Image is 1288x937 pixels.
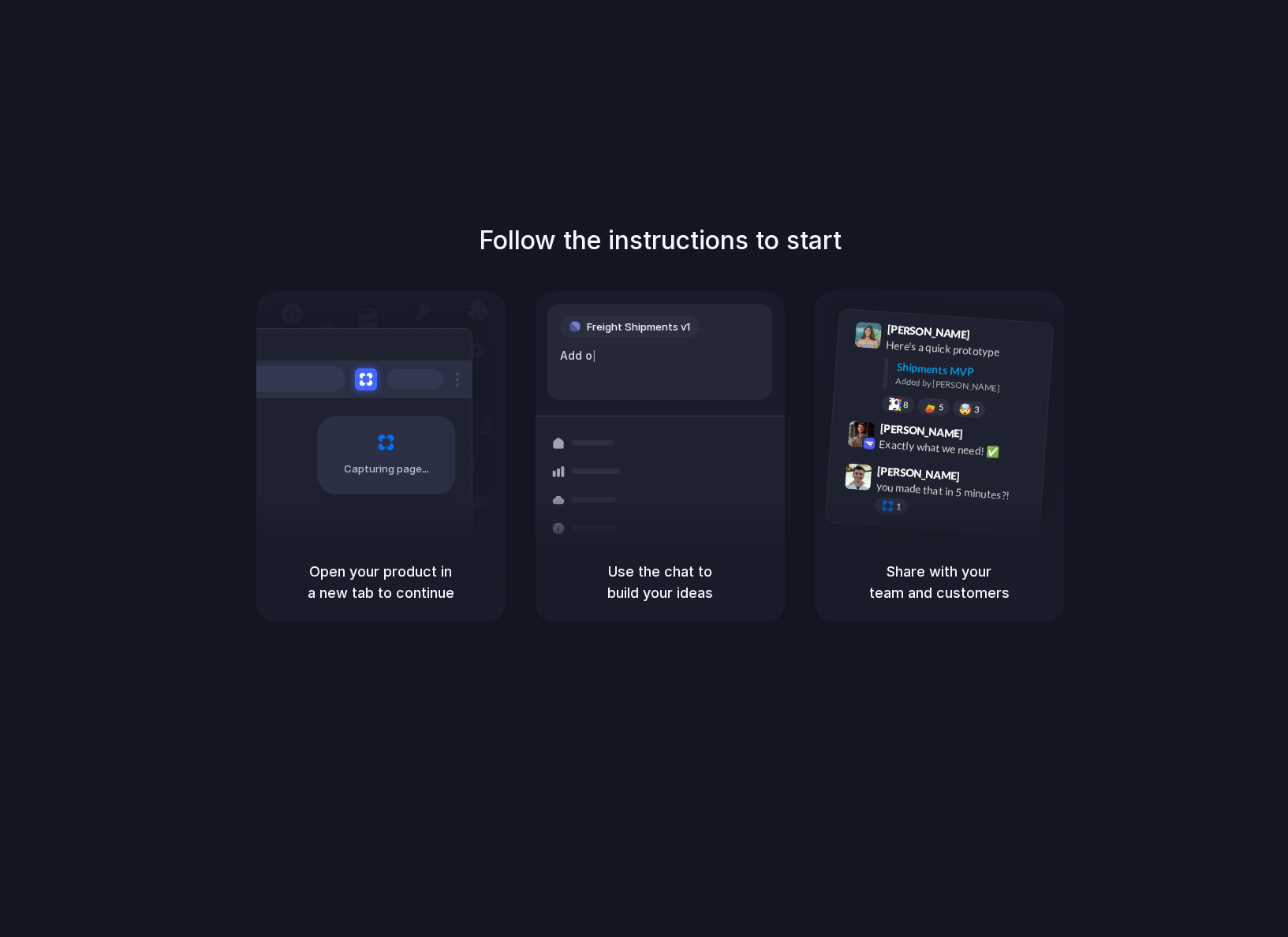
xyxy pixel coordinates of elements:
[587,319,690,335] span: Freight Shipments v1
[938,402,943,411] span: 5
[592,349,596,362] span: |
[973,405,979,413] span: 3
[479,222,842,259] h1: Follow the instructions to start
[876,461,960,484] span: [PERSON_NAME]
[974,327,1006,346] span: 9:41 AM
[896,358,1042,384] div: Shipments MVP
[965,469,997,488] span: 9:47 AM
[879,435,1036,462] div: Exactly what we need! ✅
[875,478,1033,505] div: you made that in 5 minutes?!
[895,502,901,510] span: 1
[834,561,1045,603] h5: Share with your team and customers
[902,400,908,409] span: 8
[958,403,972,415] div: 🤯
[554,561,766,603] h5: Use the chat to build your ideas
[344,461,431,477] span: Capturing page
[895,374,1040,397] div: Added by [PERSON_NAME]
[885,336,1043,363] div: Here's a quick prototype
[560,347,760,364] div: Add o
[879,419,963,442] span: [PERSON_NAME]
[275,561,487,603] h5: Open your product in a new tab to continue
[967,427,999,446] span: 9:42 AM
[887,320,970,343] span: [PERSON_NAME]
